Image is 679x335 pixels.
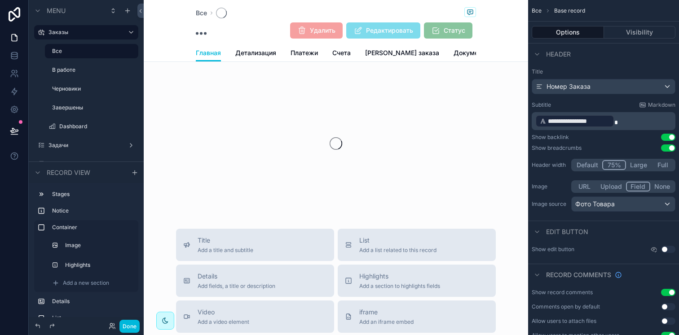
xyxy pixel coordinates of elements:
[532,7,542,14] span: Все
[651,160,674,170] button: Full
[532,289,593,296] div: Show record comments
[52,48,133,55] label: Все
[332,45,351,63] a: Счета
[532,112,675,130] div: scrollable content
[235,45,276,63] a: Детализация
[47,6,66,15] span: Menu
[338,265,496,297] button: HighlightsAdd a section to highlights fields
[532,101,551,109] label: Subtitle
[365,45,439,63] a: [PERSON_NAME] заказа
[52,104,133,111] label: Завершены
[52,224,131,231] label: Container
[48,161,133,168] label: Запросы
[532,144,582,152] div: Show breadcrumbs
[359,318,414,326] span: Add an iframe embed
[198,308,249,317] span: Video
[198,236,253,245] span: Title
[196,45,221,62] a: Главная
[650,182,674,191] button: None
[532,183,568,190] label: Image
[532,134,569,141] div: Show backlink
[29,183,144,317] div: scrollable content
[571,196,675,212] button: Фото Товара
[596,182,626,191] button: Upload
[365,48,439,57] span: [PERSON_NAME] заказа
[626,160,651,170] button: Large
[235,48,276,57] span: Детализация
[639,101,675,109] a: Markdown
[532,68,675,75] label: Title
[52,85,133,92] label: Черновики
[59,123,133,130] label: Dashboard
[65,242,129,249] label: Image
[198,247,253,254] span: Add a title and subtitle
[602,160,626,170] button: 75%
[291,48,318,57] span: Платежи
[546,50,571,59] span: Header
[63,279,109,287] span: Add a new section
[626,182,651,191] button: Field
[532,26,604,39] button: Options
[52,66,133,74] label: В работе
[176,229,334,261] button: TitleAdd a title and subtitle
[554,7,585,14] span: Base record
[532,79,675,94] button: Номер Заказа
[532,318,596,325] div: Allow users to attach files
[532,200,568,208] label: Image source
[338,300,496,333] button: iframeAdd an iframe embed
[648,101,675,109] span: Markdown
[52,298,131,305] label: Details
[604,26,676,39] button: Visibility
[198,283,275,290] span: Add fields, a title or description
[454,45,490,63] a: Документы
[546,270,611,279] span: Record comments
[532,303,600,310] div: Comments open by default
[291,45,318,63] a: Платежи
[359,272,440,281] span: Highlights
[573,182,596,191] button: URL
[359,247,436,254] span: Add a list related to this record
[359,283,440,290] span: Add a section to highlights fields
[52,207,131,214] label: Notice
[573,160,602,170] button: Default
[332,48,351,57] span: Счета
[65,261,129,269] label: Highlights
[198,318,249,326] span: Add a video element
[176,300,334,333] button: VideoAdd a video element
[532,246,574,253] label: Show edit button
[359,308,414,317] span: iframe
[546,227,588,236] span: Edit button
[359,236,436,245] span: List
[52,314,131,322] label: List
[575,200,615,209] span: Фото Товара
[48,142,120,149] label: Задачи
[52,191,131,198] label: Stages
[47,168,90,177] span: Record view
[454,48,490,57] span: Документы
[196,48,221,57] span: Главная
[547,82,591,91] span: Номер Заказа
[119,320,140,333] button: Done
[176,265,334,297] button: DetailsAdd fields, a title or description
[196,9,207,17] a: Все
[48,29,120,36] label: Заказы
[198,272,275,281] span: Details
[338,229,496,261] button: ListAdd a list related to this record
[532,161,568,169] label: Header width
